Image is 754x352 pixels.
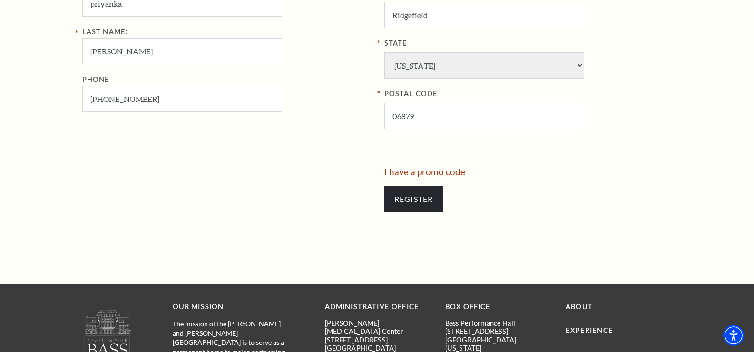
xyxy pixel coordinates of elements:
a: Experience [566,326,613,334]
div: Accessibility Menu [723,325,744,346]
p: [PERSON_NAME][MEDICAL_DATA] Center [325,319,431,336]
label: Phone [82,75,110,83]
a: About [566,302,593,311]
label: State [384,38,672,50]
p: [STREET_ADDRESS] [325,336,431,344]
input: City [384,2,584,28]
input: Submit button [384,186,443,212]
label: POSTAL CODE [384,88,672,100]
a: I have a promo code [384,166,465,177]
input: POSTAL CODE [384,103,584,129]
label: Last Name: [82,28,128,36]
p: [STREET_ADDRESS] [445,327,551,335]
p: Bass Performance Hall [445,319,551,327]
p: OUR MISSION [173,301,292,313]
p: Administrative Office [325,301,431,313]
p: BOX OFFICE [445,301,551,313]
